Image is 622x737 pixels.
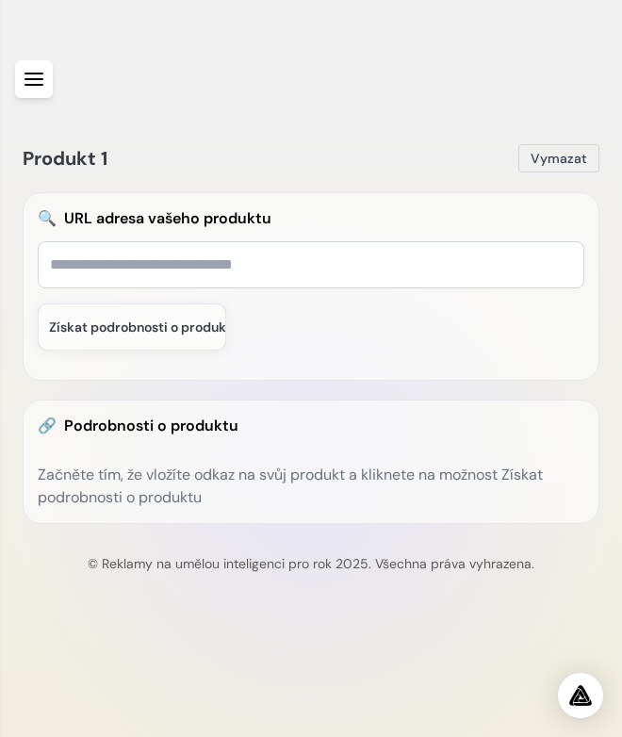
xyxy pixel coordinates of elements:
[49,318,239,336] span: Získat podrobnosti o produktu
[531,149,587,168] span: Vymazat
[64,207,271,230] font: URL adresa vašeho produktu
[38,464,584,509] div: Začněte tím, že vložíte odkaz na svůj produkt a kliknete na možnost Získat podrobnosti o produktu
[38,207,57,230] span: 🔍
[64,415,238,437] font: Podrobnosti o produktu
[558,673,603,718] div: Otevřete interkomový messenger
[23,146,107,171] span: Produkt 1
[38,303,226,351] button: Získat podrobnosti o produktu
[38,415,57,437] span: 🔗
[15,554,607,573] p: © Reklamy na umělou inteligenci pro rok 2025. Všechna práva vyhrazena.
[518,144,599,172] button: Vymazat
